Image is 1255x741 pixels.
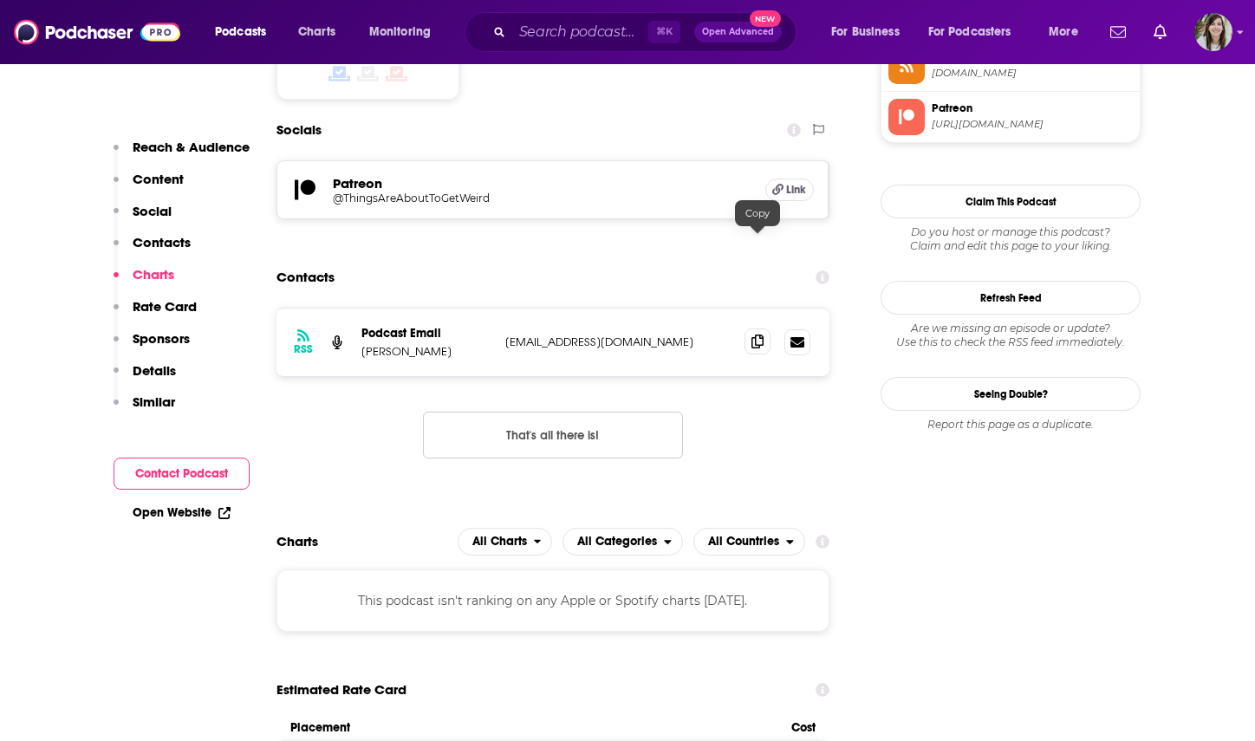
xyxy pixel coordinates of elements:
span: Patreon [932,101,1133,116]
p: Details [133,362,176,379]
button: Nothing here. [423,412,683,458]
p: Social [133,203,172,219]
h5: Patreon [333,175,751,192]
button: Charts [114,266,174,298]
a: RSS Feed[DOMAIN_NAME] [888,48,1133,84]
h2: Socials [276,114,322,146]
div: Are we missing an episode or update? Use this to check the RSS feed immediately. [881,322,1141,349]
button: Content [114,171,184,203]
span: New [750,10,781,27]
p: Rate Card [133,298,197,315]
img: Podchaser - Follow, Share and Rate Podcasts [14,16,180,49]
span: For Podcasters [928,20,1011,44]
span: More [1049,20,1078,44]
p: Reach & Audience [133,139,250,155]
span: https://www.patreon.com/ThingsAreAboutToGetWeird [932,118,1133,131]
input: Search podcasts, credits, & more... [512,18,648,46]
span: Logged in as devinandrade [1194,13,1232,51]
span: Link [786,183,806,197]
button: Sponsors [114,330,190,362]
span: Placement [290,720,777,735]
button: Rate Card [114,298,197,330]
button: Reach & Audience [114,139,250,171]
h2: Charts [276,533,318,549]
button: open menu [458,528,553,556]
button: open menu [917,18,1037,46]
a: @ThingsAreAboutToGetWeird [333,192,751,205]
span: All Countries [708,536,779,548]
button: Contact Podcast [114,458,250,490]
p: Content [133,171,184,187]
a: Patreon[URL][DOMAIN_NAME] [888,99,1133,135]
button: Show profile menu [1194,13,1232,51]
button: open menu [819,18,921,46]
span: Monitoring [369,20,431,44]
a: Show notifications dropdown [1147,17,1174,47]
span: Podcasts [215,20,266,44]
div: Report this page as a duplicate. [881,418,1141,432]
button: Refresh Feed [881,281,1141,315]
span: ⌘ K [648,21,680,43]
div: This podcast isn't ranking on any Apple or Spotify charts [DATE]. [276,569,829,632]
p: Charts [133,266,174,283]
button: Open AdvancedNew [694,22,782,42]
h2: Categories [562,528,683,556]
h2: Contacts [276,261,335,294]
button: open menu [203,18,289,46]
a: Open Website [133,505,231,520]
div: Search podcasts, credits, & more... [481,12,813,52]
h5: @ThingsAreAboutToGetWeird [333,192,610,205]
h3: RSS [294,342,313,356]
button: Similar [114,393,175,426]
h2: Platforms [458,528,553,556]
button: open menu [1037,18,1100,46]
span: All Categories [577,536,657,548]
a: Seeing Double? [881,377,1141,411]
span: For Business [831,20,900,44]
span: Estimated Rate Card [276,673,406,706]
button: open menu [562,528,683,556]
button: open menu [693,528,805,556]
span: Do you host or manage this podcast? [881,225,1141,239]
img: User Profile [1194,13,1232,51]
p: Sponsors [133,330,190,347]
span: All Charts [472,536,527,548]
p: Similar [133,393,175,410]
div: Copy [735,200,780,226]
p: [PERSON_NAME] [361,344,491,359]
p: [EMAIL_ADDRESS][DOMAIN_NAME] [505,335,731,349]
span: anchor.fm [932,67,1133,80]
a: Show notifications dropdown [1103,17,1133,47]
span: Open Advanced [702,28,774,36]
span: Charts [298,20,335,44]
button: Contacts [114,234,191,266]
button: Claim This Podcast [881,185,1141,218]
p: Contacts [133,234,191,250]
h2: Countries [693,528,805,556]
p: Podcast Email [361,326,491,341]
div: Claim and edit this page to your liking. [881,225,1141,253]
a: Link [765,179,814,201]
a: Charts [287,18,346,46]
button: Social [114,203,172,235]
button: Details [114,362,176,394]
span: Cost [791,720,816,735]
button: open menu [357,18,453,46]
